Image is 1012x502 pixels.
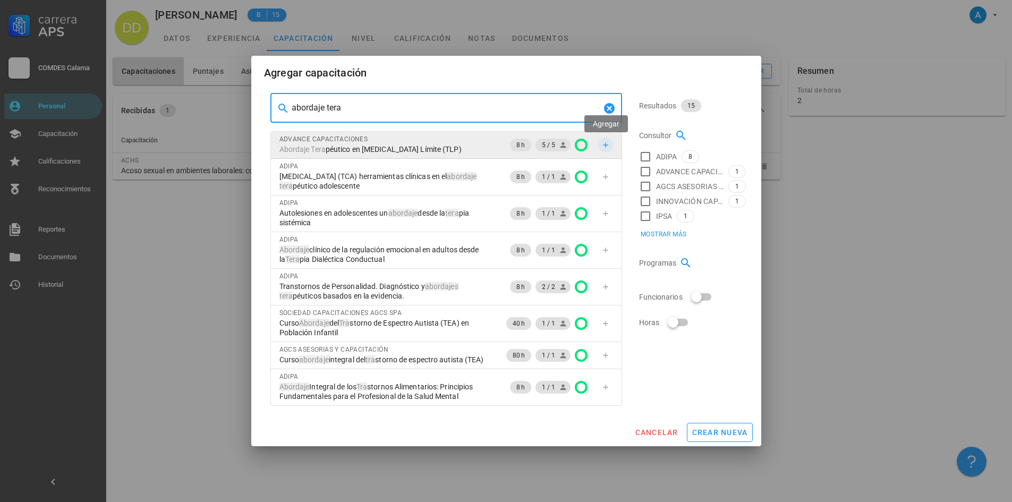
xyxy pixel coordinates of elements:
[735,166,739,177] span: 1
[630,423,682,442] button: cancelar
[516,139,525,151] span: 8 h
[656,211,673,222] span: IPSA
[656,196,724,207] span: INNOVACIÓN CAPACITACIONES
[516,207,525,220] span: 8 h
[542,317,564,330] span: 1 / 1
[339,319,350,327] mark: Tra
[603,102,616,115] button: Clear
[279,144,462,154] span: péutico en [MEDICAL_DATA] Límite (TLP)
[279,163,299,170] span: ADIPA
[656,181,724,192] span: AGCS ASESORIAS Y CAPACITACIÓN
[279,145,310,154] mark: Abordaje
[356,382,367,391] mark: Tra
[279,355,484,364] span: Curso integral del storno de espectro autista (TEA)
[639,310,742,335] div: Horas
[279,282,496,301] span: Transtornos de Personalidad. Diagnóstico y péuticos basados en la evidencia.
[279,199,299,207] span: ADIPA
[542,171,564,183] span: 1 / 1
[542,280,564,293] span: 2 / 2
[279,135,368,143] span: ADVANCE CAPACITACIONES
[365,355,375,364] mark: tra
[687,423,753,442] button: crear nueva
[292,99,601,116] input: Buscar capacitación…
[279,245,310,254] mark: Abordaje
[516,171,525,183] span: 8 h
[279,236,299,243] span: ADIPA
[264,64,367,81] div: Agregar capacitación
[311,145,325,154] mark: Tera
[639,123,742,148] div: Consultor
[285,255,300,263] mark: Tera
[639,93,742,118] div: Resultados
[279,382,496,401] span: Integral de los stornos Alimentarios: Principios Fundamentales para el Profesional de la Salud Me...
[279,273,299,280] span: ADIPA
[279,346,389,353] span: AGCS ASESORIAS Y CAPACITACIÓN
[425,282,458,291] mark: abordajes
[684,210,687,222] span: 1
[735,181,739,192] span: 1
[542,349,564,362] span: 1 / 1
[542,244,564,257] span: 1 / 1
[640,231,686,238] span: Mostrar más
[634,428,678,437] span: cancelar
[445,209,458,217] mark: tera
[279,373,299,380] span: ADIPA
[513,349,525,362] span: 80 h
[639,284,742,310] div: Funcionarios
[542,381,564,394] span: 1 / 1
[279,382,310,391] mark: Abordaje
[688,151,692,163] span: 8
[279,182,293,190] mark: tera
[299,355,329,364] mark: abordaje
[513,317,525,330] span: 40 h
[687,99,695,112] span: 15
[279,318,496,337] span: Curso del storno de Espectro Autista (TEA) en Población Infantil
[735,195,739,207] span: 1
[656,166,724,177] span: ADVANCE CAPACITACIÓNES
[516,381,525,394] span: 8 h
[516,280,525,293] span: 8 h
[634,227,693,242] button: Mostrar más
[447,172,477,181] mark: abordaje
[542,139,564,151] span: 5 / 5
[279,208,496,227] span: Autolesiones en adolescentes un desde la pia sistémica
[542,207,564,220] span: 1 / 1
[279,245,496,264] span: clínico de la regulación emocional en adultos desde la pia Dialéctica Conductual
[279,292,293,300] mark: tera
[516,244,525,257] span: 8 h
[279,172,496,191] span: [MEDICAL_DATA] (TCA) herramientas clínicas en el péutico adolescente
[299,319,329,327] mark: Abordaje
[388,209,418,217] mark: abordaje
[692,428,748,437] span: crear nueva
[639,250,742,276] div: Programas
[279,309,402,317] span: SOCIEDAD CAPACITACIONES AGCS SPA
[656,151,677,162] span: ADIPA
